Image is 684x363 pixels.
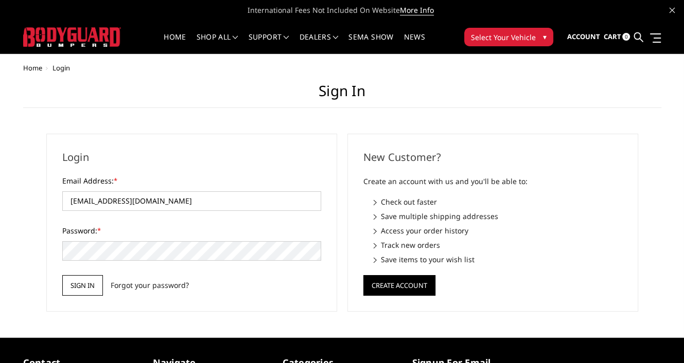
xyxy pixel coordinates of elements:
a: Cart 0 [603,23,630,51]
h1: Sign in [23,82,661,108]
a: Support [249,33,289,53]
a: Dealers [300,33,339,53]
a: Create Account [363,279,435,289]
label: Password: [62,225,321,236]
h2: New Customer? [363,150,622,165]
a: Forgot your password? [110,280,188,291]
span: Account [567,32,600,41]
h2: Login [62,150,321,165]
a: shop all [197,33,238,53]
iframe: Chat Widget [633,314,684,363]
input: Sign in [62,275,103,296]
a: More Info [400,5,434,15]
span: ▾ [543,31,547,42]
li: Access your order history [374,225,622,236]
button: Select Your Vehicle [464,28,553,46]
li: Check out faster [374,196,622,207]
li: Track new orders [374,240,622,250]
li: Save multiple shipping addresses [374,211,622,222]
span: Login [52,63,70,72]
img: BODYGUARD BUMPERS [23,27,121,46]
li: Save items to your wish list [374,254,622,265]
a: Home [164,33,186,53]
a: Account [567,23,600,51]
span: Cart [603,32,621,41]
a: SEMA Show [348,33,393,53]
label: Email Address: [62,175,321,186]
p: Create an account with us and you'll be able to: [363,175,622,188]
span: 0 [622,33,630,41]
a: News [404,33,425,53]
button: Create Account [363,275,435,296]
a: Home [23,63,42,72]
span: Select Your Vehicle [471,32,536,43]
